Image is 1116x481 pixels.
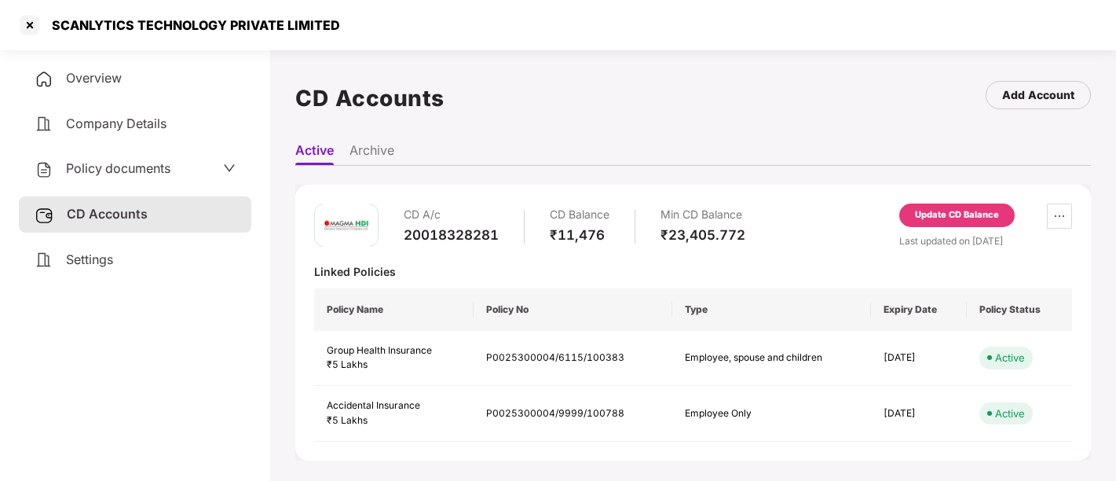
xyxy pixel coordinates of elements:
[899,233,1072,248] div: Last updated on [DATE]
[314,264,1072,279] div: Linked Policies
[871,331,967,387] td: [DATE]
[66,252,113,267] span: Settings
[871,288,967,331] th: Expiry Date
[660,226,745,244] div: ₹23,405.772
[323,202,370,249] img: magma.png
[66,70,122,86] span: Overview
[35,160,53,179] img: svg+xml;base64,PHN2ZyB4bWxucz0iaHR0cDovL3d3dy53My5vcmcvMjAwMC9zdmciIHdpZHRoPSIyNCIgaGVpZ2h0PSIyNC...
[660,204,745,226] div: Min CD Balance
[327,414,368,426] span: ₹5 Lakhs
[327,358,368,370] span: ₹5 Lakhs
[66,160,170,176] span: Policy documents
[995,350,1025,365] div: Active
[915,208,999,222] div: Update CD Balance
[967,288,1072,331] th: Policy Status
[550,226,609,244] div: ₹11,476
[42,17,340,33] div: SCANLYTICS TECHNOLOGY PRIVATE LIMITED
[871,386,967,442] td: [DATE]
[474,288,673,331] th: Policy No
[1048,210,1071,222] span: ellipsis
[327,343,461,358] div: Group Health Insurance
[327,398,461,413] div: Accidental Insurance
[1047,204,1072,229] button: ellipsis
[685,351,858,365] div: Employee, spouse and children
[404,204,499,226] div: CD A/c
[35,70,53,89] img: svg+xml;base64,PHN2ZyB4bWxucz0iaHR0cDovL3d3dy53My5vcmcvMjAwMC9zdmciIHdpZHRoPSIyNCIgaGVpZ2h0PSIyNC...
[349,142,394,165] li: Archive
[672,288,871,331] th: Type
[35,251,53,270] img: svg+xml;base64,PHN2ZyB4bWxucz0iaHR0cDovL3d3dy53My5vcmcvMjAwMC9zdmciIHdpZHRoPSIyNCIgaGVpZ2h0PSIyNC...
[35,206,54,225] img: svg+xml;base64,PHN2ZyB3aWR0aD0iMjUiIGhlaWdodD0iMjQiIHZpZXdCb3g9IjAgMCAyNSAyNCIgZmlsbD0ibm9uZSIgeG...
[685,406,858,421] div: Employee Only
[474,386,673,442] td: P0025300004/9999/100788
[1002,86,1074,104] div: Add Account
[474,331,673,387] td: P0025300004/6115/100383
[223,162,236,174] span: down
[295,81,445,116] h1: CD Accounts
[67,206,148,222] span: CD Accounts
[295,142,334,165] li: Active
[550,204,609,226] div: CD Balance
[404,226,499,244] div: 20018328281
[995,406,1025,421] div: Active
[35,115,53,134] img: svg+xml;base64,PHN2ZyB4bWxucz0iaHR0cDovL3d3dy53My5vcmcvMjAwMC9zdmciIHdpZHRoPSIyNCIgaGVpZ2h0PSIyNC...
[314,288,474,331] th: Policy Name
[66,116,166,131] span: Company Details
